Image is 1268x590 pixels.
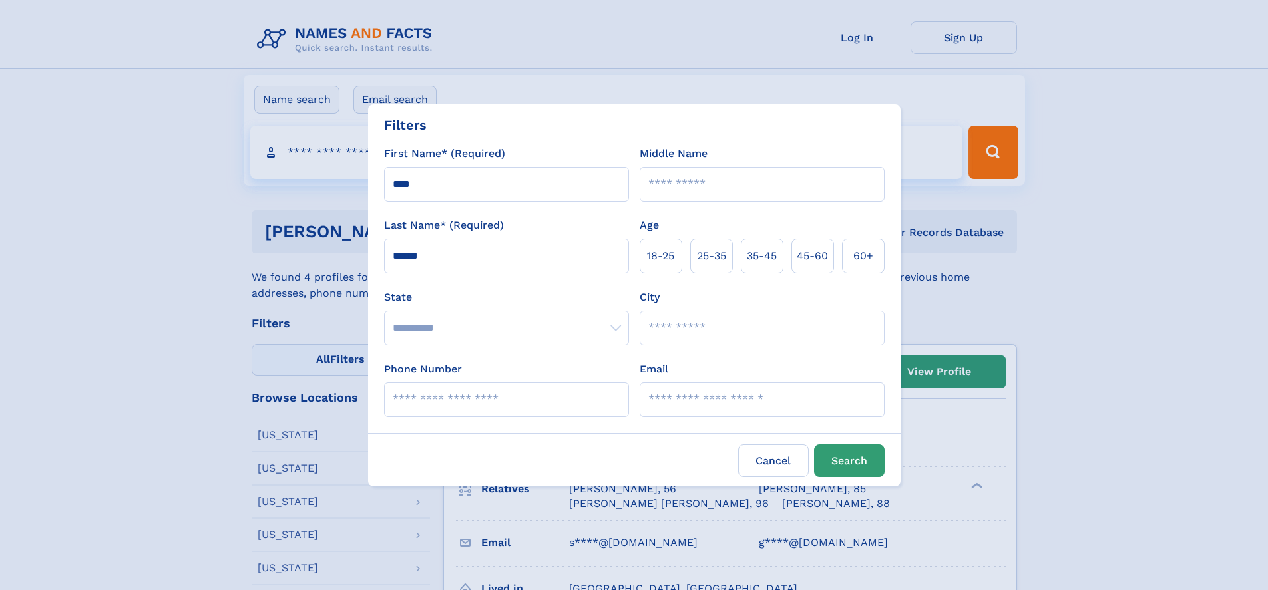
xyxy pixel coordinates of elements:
span: 45‑60 [797,248,828,264]
span: 25‑35 [697,248,726,264]
span: 60+ [853,248,873,264]
div: Filters [384,115,427,135]
label: Cancel [738,444,809,477]
label: Age [640,218,659,233]
span: 35‑45 [747,248,777,264]
label: State [384,289,629,305]
label: Middle Name [640,146,708,162]
label: City [640,289,660,305]
label: First Name* (Required) [384,146,505,162]
label: Phone Number [384,361,462,377]
button: Search [814,444,885,477]
span: 18‑25 [647,248,674,264]
label: Email [640,361,668,377]
label: Last Name* (Required) [384,218,504,233]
